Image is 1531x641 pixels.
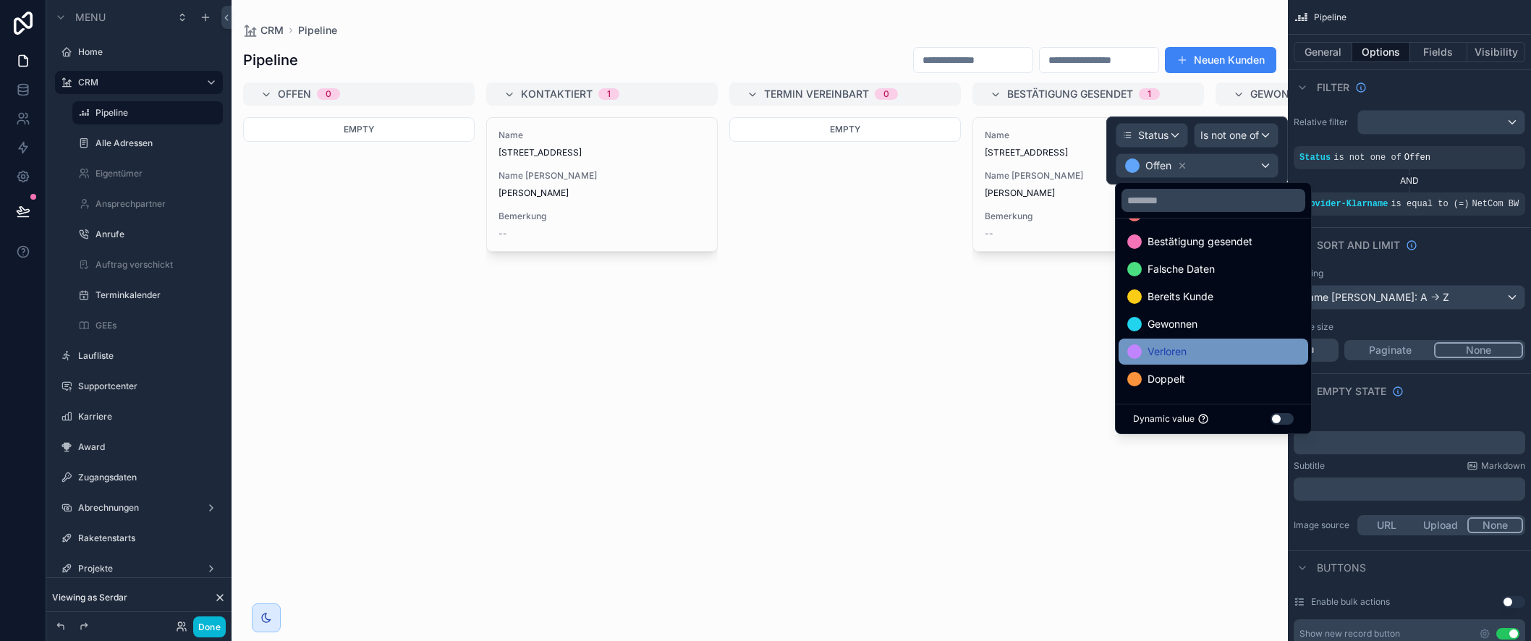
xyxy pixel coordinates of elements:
label: Supportcenter [78,381,220,392]
span: Offen [1404,153,1430,163]
button: Done [193,616,226,637]
span: Filter [1317,80,1349,95]
label: Karriere [78,411,220,423]
label: Enable bulk actions [1311,596,1390,608]
div: AND [1294,175,1525,187]
label: CRM [78,77,194,88]
div: scrollable content [1294,431,1525,454]
label: Subtitle [1294,460,1325,472]
button: Fields [1410,42,1468,62]
span: Verloren [1148,343,1187,360]
label: Page size [1294,321,1333,333]
span: Markdown [1481,460,1525,472]
button: Options [1352,42,1410,62]
button: None [1467,517,1523,533]
button: General [1294,42,1352,62]
span: Viewing as Serdar [52,592,127,603]
label: Auftrag verschickt [96,259,220,271]
label: Pipeline [96,107,214,119]
label: Laufliste [78,350,220,362]
span: Pipeline [1314,12,1346,23]
span: NetCom BW [1472,199,1519,209]
span: Falsche Daten [1148,260,1215,278]
label: Anrufe [96,229,220,240]
label: Ansprechpartner [96,198,220,210]
label: Projekte [78,563,200,574]
span: Buttons [1317,561,1366,575]
button: Visibility [1467,42,1525,62]
span: Provider-Klarname [1299,199,1388,209]
div: scrollable content [1294,477,1525,501]
div: Name [PERSON_NAME]: A -> Z [1294,286,1524,309]
label: Relative filter [1294,116,1352,128]
span: Empty state [1317,384,1386,399]
a: Markdown [1467,460,1525,472]
label: Terminkalender [96,289,220,301]
button: Paginate [1346,342,1434,358]
span: Dynamic value [1133,413,1195,425]
label: Alle Adressen [96,137,220,149]
span: Status [1299,153,1331,163]
span: Menu [75,10,106,25]
span: Bestätigung gesendet [1148,233,1252,250]
label: Award [78,441,220,453]
label: Abrechnungen [78,502,200,514]
span: Sort And Limit [1317,238,1400,252]
span: Gewonnen [1148,315,1197,333]
label: Image source [1294,519,1352,531]
button: Name [PERSON_NAME]: A -> Z [1294,285,1525,310]
label: GEEs [96,320,220,331]
button: None [1434,342,1523,358]
label: Eigentümer [96,168,220,179]
button: URL [1360,517,1414,533]
span: is equal to (=) [1391,199,1469,209]
span: Bereits Kunde [1148,288,1213,305]
button: Upload [1414,517,1468,533]
span: is not one of [1333,153,1401,163]
label: Raketenstarts [78,532,220,544]
span: Doppelt [1148,370,1185,388]
label: Zugangsdaten [78,472,220,483]
label: Home [78,46,220,58]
